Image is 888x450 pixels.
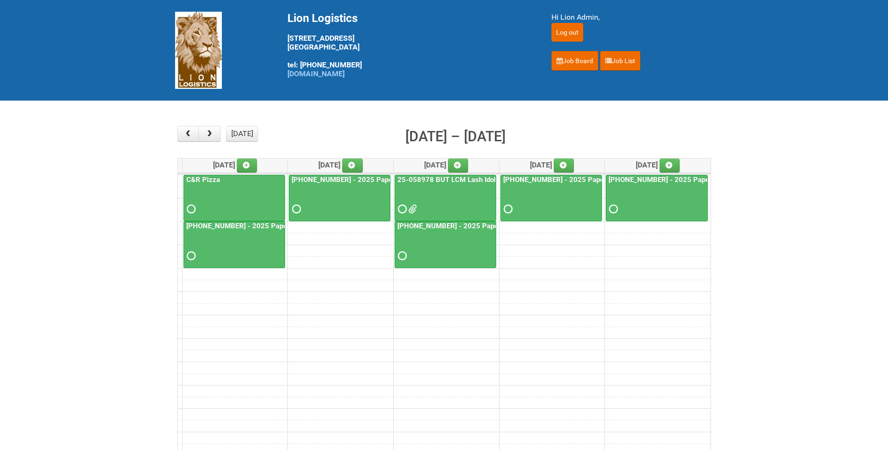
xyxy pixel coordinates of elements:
span: [DATE] [424,160,469,169]
a: [PHONE_NUMBER] - 2025 Paper Towel Landscape - Packing Day [183,221,285,268]
span: MDN (4) 25-058978-01-08.xlsx MDN (2) 25-058978-01-08.xlsx LPF 25-058978-01-08.xlsx CELL 1.pdf CEL... [408,206,415,212]
span: [DATE] [213,160,257,169]
a: [PHONE_NUMBER] - 2025 Paper Towel Landscape - Packing Day [606,175,708,222]
span: Requested [187,206,193,212]
a: [PHONE_NUMBER] - 2025 Paper Towel Landscape - Packing Day [395,221,496,268]
span: Requested [504,206,510,212]
a: Add an event [237,159,257,173]
a: Add an event [342,159,363,173]
a: [PHONE_NUMBER] - 2025 Paper Towel Landscape - Packing Day [607,175,815,184]
a: Add an event [660,159,680,173]
a: [PHONE_NUMBER] - 2025 Paper Towel Landscape - Packing Day [289,175,390,222]
img: Lion Logistics [175,12,222,89]
a: C&R Pizza [184,175,222,184]
span: [DATE] [636,160,680,169]
div: Hi Lion Admin, [551,12,713,23]
a: [PHONE_NUMBER] - 2025 Paper Towel Landscape - Packing Day [501,175,710,184]
a: Lion Logistics [175,45,222,54]
h2: [DATE] – [DATE] [405,126,506,147]
span: [DATE] [530,160,574,169]
span: Requested [292,206,299,212]
a: 25-058978 BUT LCM Lash Idole US / Retest [395,175,496,222]
span: Requested [609,206,616,212]
div: [STREET_ADDRESS] [GEOGRAPHIC_DATA] tel: [PHONE_NUMBER] [287,12,528,78]
a: [PHONE_NUMBER] - 2025 Paper Towel Landscape - Packing Day [184,222,393,230]
span: Lion Logistics [287,12,358,25]
a: C&R Pizza [183,175,285,222]
span: Requested [187,253,193,259]
input: Log out [551,23,583,42]
a: Job Board [551,51,598,71]
a: [PHONE_NUMBER] - 2025 Paper Towel Landscape - Packing Day [396,222,604,230]
a: [PHONE_NUMBER] - 2025 Paper Towel Landscape - Packing Day [500,175,602,222]
a: [PHONE_NUMBER] - 2025 Paper Towel Landscape - Packing Day [290,175,498,184]
span: Requested [398,206,404,212]
button: [DATE] [226,126,258,142]
a: Add an event [554,159,574,173]
span: Requested [398,253,404,259]
span: [DATE] [318,160,363,169]
a: [DOMAIN_NAME] [287,69,345,78]
a: Add an event [448,159,469,173]
a: 25-058978 BUT LCM Lash Idole US / Retest [396,175,539,184]
a: Job List [600,51,640,71]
